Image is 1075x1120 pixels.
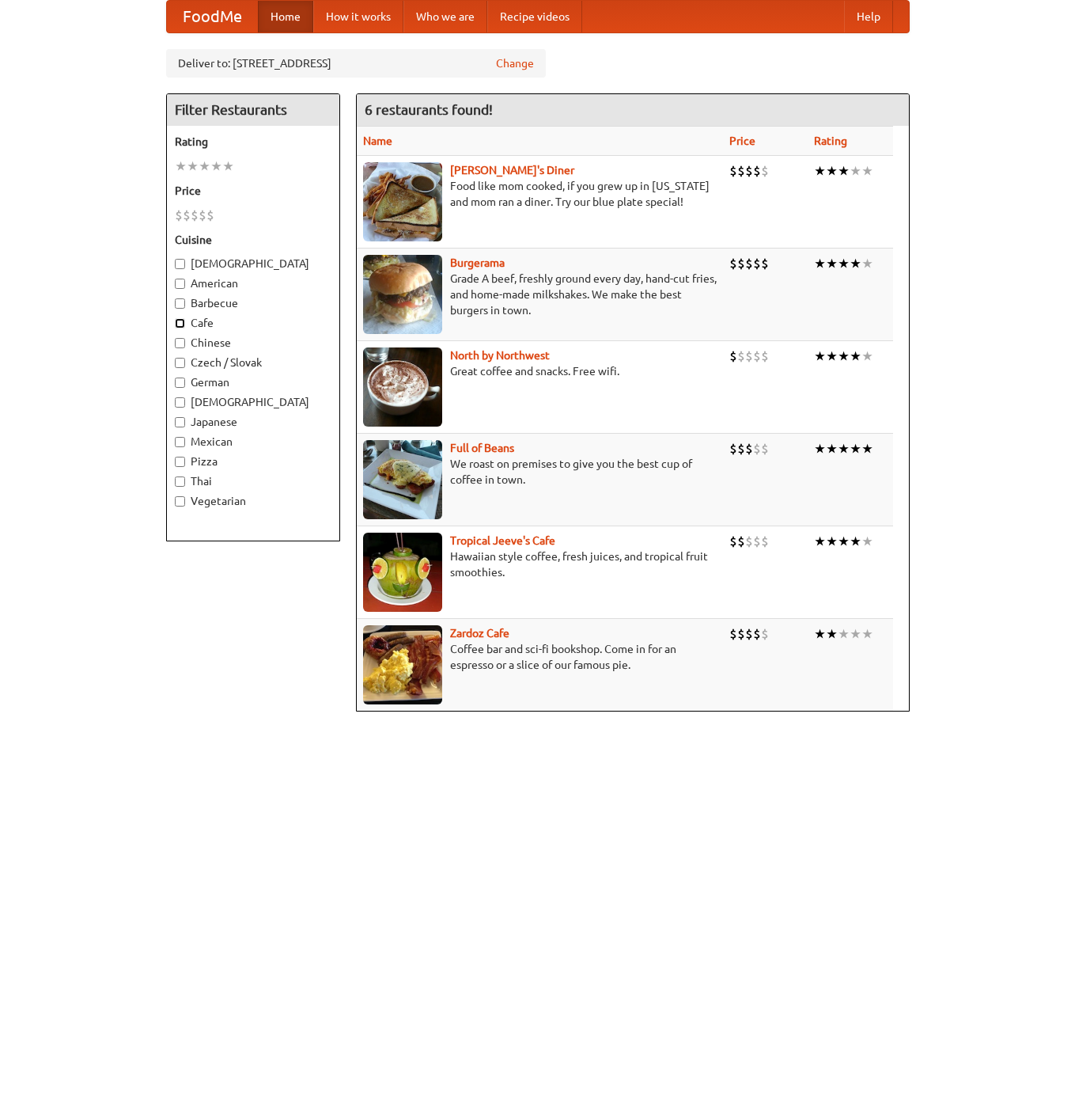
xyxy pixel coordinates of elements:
[175,279,185,289] input: American
[737,625,745,643] li: $
[761,440,769,457] li: $
[729,533,737,550] li: $
[206,207,214,224] li: $
[496,55,534,71] a: Change
[745,625,753,643] li: $
[745,533,753,550] li: $
[838,625,850,643] li: ★
[175,207,183,224] li: $
[365,102,493,117] ng-pluralize: 6 restaurants found!
[826,533,838,550] li: ★
[761,625,769,643] li: $
[363,363,717,379] p: Great coffee and snacks. Free wifi.
[826,347,838,365] li: ★
[199,158,210,175] li: ★
[175,335,331,351] label: Chinese
[814,347,826,365] li: ★
[753,255,761,272] li: $
[175,394,331,410] label: [DEMOGRAPHIC_DATA]
[363,549,717,580] p: Hawaiian style coffee, fresh juices, and tropical fruit smoothies.
[183,207,191,224] li: $
[167,94,339,126] h4: Filter Restaurants
[313,1,403,32] a: How it works
[861,162,873,180] li: ★
[450,349,550,362] b: North by Northwest
[175,256,331,271] label: [DEMOGRAPHIC_DATA]
[175,275,331,291] label: American
[363,271,717,318] p: Grade A beef, freshly ground every day, hand-cut fries, and home-made milkshakes. We make the bes...
[826,625,838,643] li: ★
[175,232,331,248] h5: Cuisine
[861,440,873,457] li: ★
[745,440,753,457] li: $
[199,207,206,224] li: $
[175,298,185,309] input: Barbecue
[753,533,761,550] li: $
[850,440,861,457] li: ★
[737,255,745,272] li: $
[175,454,331,469] label: Pizza
[450,627,509,640] b: Zardoz Cafe
[175,434,331,450] label: Mexican
[363,533,442,612] img: jeeves.jpg
[745,347,753,365] li: $
[363,456,717,488] p: We roast on premises to give you the best cup of coffee in town.
[814,135,847,147] a: Rating
[175,496,185,507] input: Vegetarian
[175,457,185,467] input: Pizza
[729,347,737,365] li: $
[175,295,331,311] label: Barbecue
[187,158,199,175] li: ★
[450,256,505,269] a: Burgerama
[861,625,873,643] li: ★
[761,255,769,272] li: $
[729,625,737,643] li: $
[814,255,826,272] li: ★
[850,162,861,180] li: ★
[838,347,850,365] li: ★
[753,440,761,457] li: $
[745,255,753,272] li: $
[258,1,313,32] a: Home
[363,255,442,334] img: burgerama.jpg
[450,534,555,547] a: Tropical Jeeve's Cafe
[363,162,442,241] img: sallys.jpg
[175,374,331,390] label: German
[814,440,826,457] li: ★
[850,625,861,643] li: ★
[844,1,893,32] a: Help
[175,437,185,447] input: Mexican
[729,135,755,147] a: Price
[175,338,185,348] input: Chinese
[175,473,331,489] label: Thai
[363,178,717,210] p: Food like mom cooked, if you grew up in [US_STATE] and mom ran a diner. Try our blue plate special!
[175,476,185,487] input: Thai
[850,533,861,550] li: ★
[761,533,769,550] li: $
[175,183,331,199] h5: Price
[729,440,737,457] li: $
[175,318,185,328] input: Cafe
[403,1,487,32] a: Who we are
[175,414,331,430] label: Japanese
[737,440,745,457] li: $
[363,440,442,519] img: beans.jpg
[838,533,850,550] li: ★
[729,162,737,180] li: $
[363,641,717,673] p: Coffee bar and sci-fi bookshop. Come in for an espresso or a slice of our famous pie.
[363,135,392,147] a: Name
[850,255,861,272] li: ★
[761,162,769,180] li: $
[737,533,745,550] li: $
[166,49,546,78] div: Deliver to: [STREET_ADDRESS]
[210,158,222,175] li: ★
[222,158,234,175] li: ★
[814,162,826,180] li: ★
[737,347,745,365] li: $
[838,255,850,272] li: ★
[487,1,582,32] a: Recipe videos
[826,255,838,272] li: ★
[753,162,761,180] li: $
[363,625,442,704] img: zardoz.jpg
